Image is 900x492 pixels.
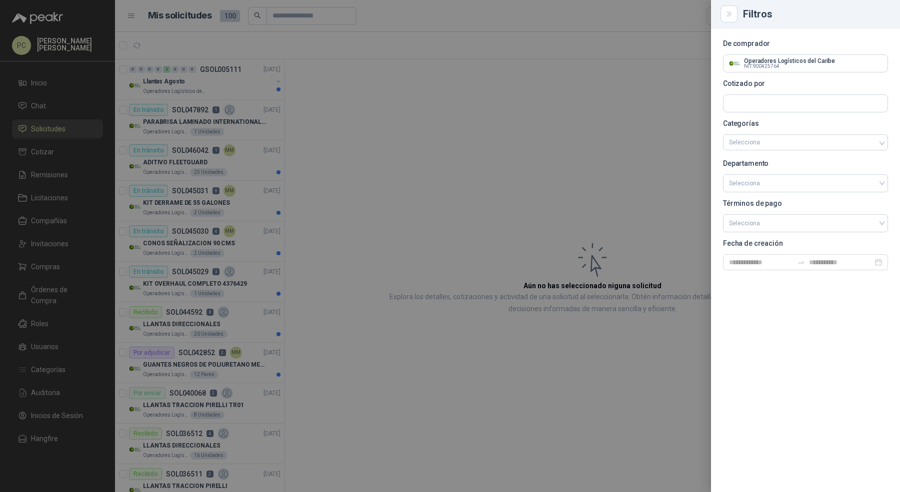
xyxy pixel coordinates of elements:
span: swap-right [797,258,805,266]
button: Close [723,8,735,20]
p: De comprador [723,40,888,46]
span: to [797,258,805,266]
p: Categorías [723,120,888,126]
p: Términos de pago [723,200,888,206]
p: Cotizado por [723,80,888,86]
div: Filtros [743,9,888,19]
p: Fecha de creación [723,240,888,246]
p: Departamento [723,160,888,166]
